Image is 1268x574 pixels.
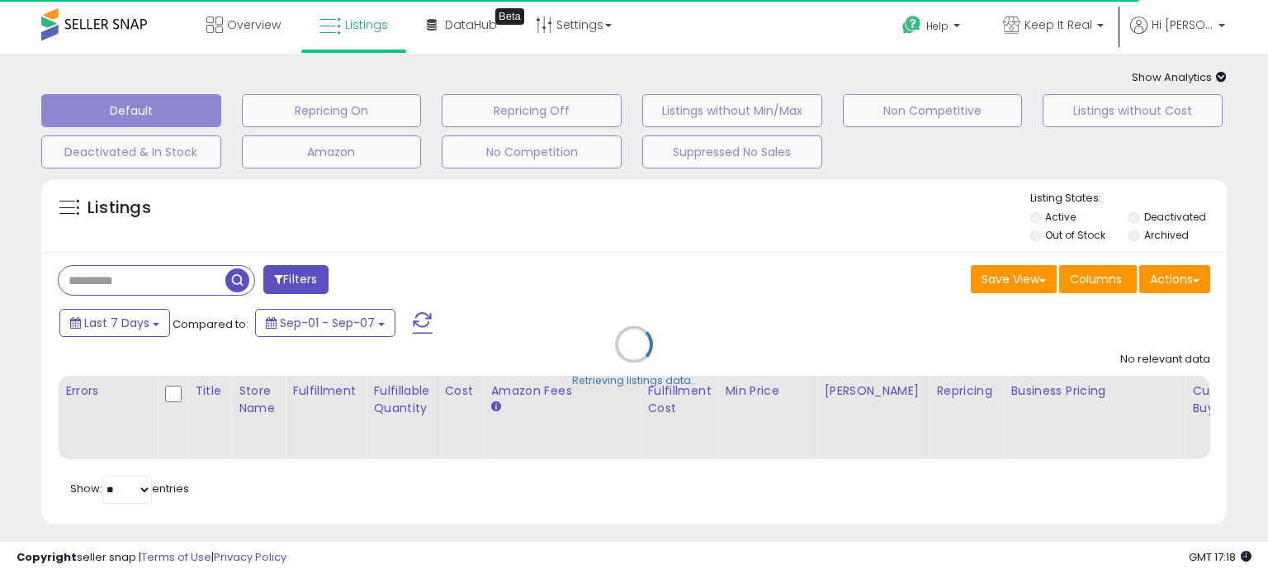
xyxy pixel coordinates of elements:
[17,550,286,566] div: seller snap | |
[1043,94,1223,127] button: Listings without Cost
[1152,17,1214,33] span: Hi [PERSON_NAME]
[41,135,221,168] button: Deactivated & In Stock
[141,549,211,565] a: Terms of Use
[1024,17,1092,33] span: Keep It Real
[442,135,622,168] button: No Competition
[926,19,949,33] span: Help
[242,135,422,168] button: Amazon
[41,94,221,127] button: Default
[495,8,524,25] div: Tooltip anchor
[214,549,286,565] a: Privacy Policy
[227,17,281,33] span: Overview
[843,94,1023,127] button: Non Competitive
[345,17,388,33] span: Listings
[242,94,422,127] button: Repricing On
[572,373,696,388] div: Retrieving listings data..
[642,94,822,127] button: Listings without Min/Max
[901,15,922,36] i: Get Help
[17,549,77,565] strong: Copyright
[889,2,977,54] a: Help
[1132,69,1227,85] span: Show Analytics
[445,17,497,33] span: DataHub
[1189,549,1251,565] span: 2025-09-15 17:18 GMT
[442,94,622,127] button: Repricing Off
[1130,17,1225,54] a: Hi [PERSON_NAME]
[642,135,822,168] button: Suppressed No Sales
